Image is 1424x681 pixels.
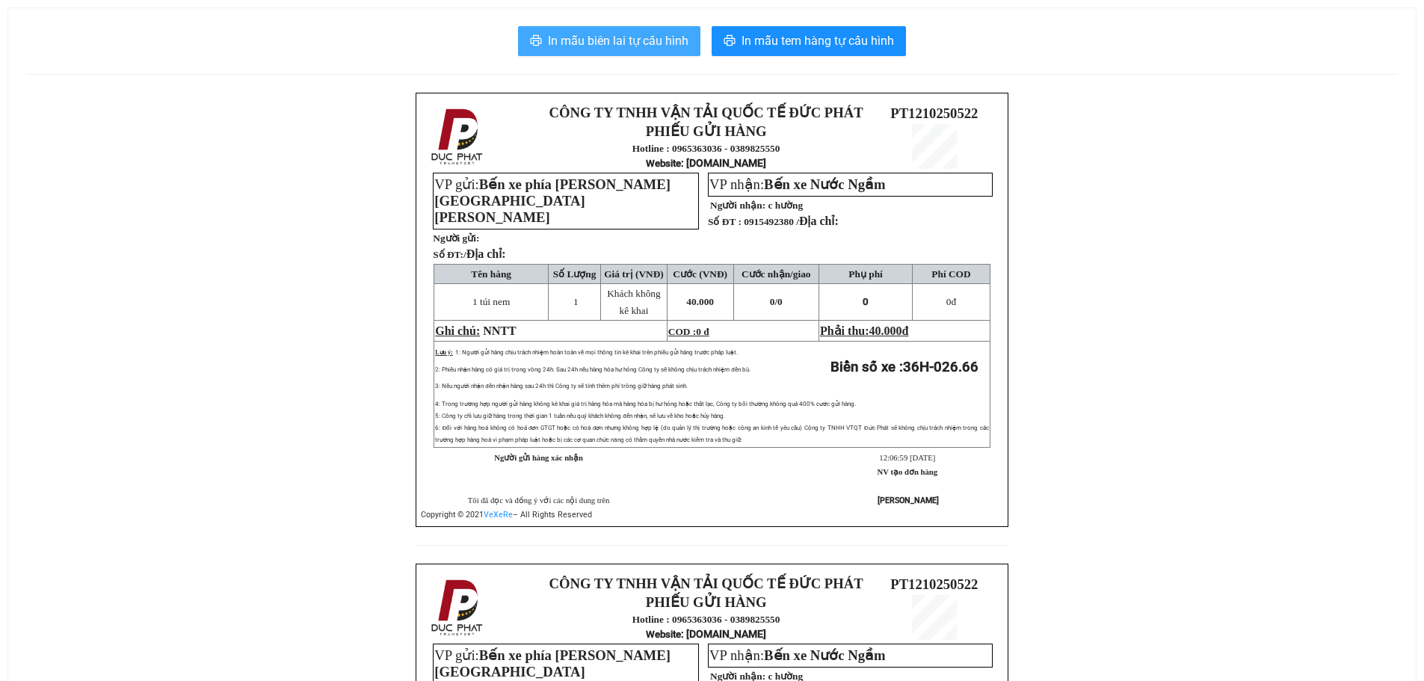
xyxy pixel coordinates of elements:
[742,31,894,50] span: In mẫu tem hàng tự cấu hình
[484,510,513,520] a: VeXeRe
[435,349,452,356] span: Lưu ý:
[848,268,882,280] span: Phụ phí
[435,324,480,337] span: Ghi chú:
[427,576,490,639] img: logo
[931,268,970,280] span: Phí COD
[548,31,688,50] span: In mẫu biên lai tự cấu hình
[709,176,886,192] span: VP nhận:
[708,216,742,227] strong: Số ĐT :
[435,366,750,373] span: 2: Phiếu nhận hàng có giá trị trong vòng 24h. Sau 24h nếu hàng hóa hư hỏng Công ty sẽ không chịu ...
[878,496,939,505] strong: [PERSON_NAME]
[646,123,767,139] strong: PHIẾU GỬI HÀNG
[890,576,978,592] span: PT1210250522
[530,34,542,49] span: printer
[494,454,583,462] strong: Người gửi hàng xác nhận
[549,105,863,120] strong: CÔNG TY TNHH VẬN TẢI QUỐC TẾ ĐỨC PHÁT
[744,216,839,227] span: 0915492380 /
[799,215,839,227] span: Địa chỉ:
[696,326,709,337] span: 0 đ
[455,349,738,356] span: 1: Người gửi hàng chịu trách nhiệm hoàn toàn về mọi thông tin kê khai trên phiếu gửi hàng trước p...
[878,468,937,476] strong: NV tạo đơn hàng
[549,576,863,591] strong: CÔNG TY TNHH VẬN TẢI QUỐC TẾ ĐỨC PHÁT
[434,176,671,225] span: VP gửi:
[604,268,664,280] span: Giá trị (VNĐ)
[435,383,687,389] span: 3: Nếu người nhận đến nhận hàng sau 24h thì Công ty sẽ tính thêm phí trông giữ hàng phát sinh.
[646,629,681,640] span: Website
[646,158,681,169] span: Website
[471,268,511,280] span: Tên hàng
[668,326,709,337] span: COD :
[742,268,811,280] span: Cước nhận/giao
[830,359,978,375] strong: Biển số xe :
[710,200,765,211] strong: Người nhận:
[903,359,978,375] span: 36H-026.66
[902,324,909,337] span: đ
[463,249,506,260] span: /
[686,296,714,307] span: 40.000
[435,401,856,407] span: 4: Trong trường hợp người gửi hàng không kê khai giá trị hàng hóa mà hàng hóa bị hư hỏng hoặc thấ...
[724,34,736,49] span: printer
[777,296,783,307] span: 0
[632,143,780,154] strong: Hotline : 0965363036 - 0389825550
[468,496,610,505] span: Tôi đã đọc và đồng ý với các nội dung trên
[573,296,579,307] span: 1
[770,296,783,307] span: 0/
[673,268,727,280] span: Cước (VNĐ)
[607,288,660,316] span: Khách không kê khai
[879,454,935,462] span: 12:06:59 [DATE]
[646,594,767,610] strong: PHIẾU GỬI HÀNG
[946,296,956,307] span: đ
[764,176,886,192] span: Bến xe Nước Ngầm
[427,105,490,168] img: logo
[518,26,700,56] button: printerIn mẫu biên lai tự cấu hình
[433,249,505,260] strong: Số ĐT:
[553,268,597,280] span: Số Lượng
[646,157,766,169] strong: : [DOMAIN_NAME]
[435,425,989,443] span: 6: Đối với hàng hoá không có hoá đơn GTGT hoặc có hoá đơn nhưng không hợp lệ (do quản lý thị trườ...
[433,232,479,244] strong: Người gửi:
[712,26,906,56] button: printerIn mẫu tem hàng tự cấu hình
[646,628,766,640] strong: : [DOMAIN_NAME]
[483,324,516,337] span: NNTT
[472,296,510,307] span: 1 túi nem
[890,105,978,121] span: PT1210250522
[768,200,803,211] span: c hường
[421,510,592,520] span: Copyright © 2021 – All Rights Reserved
[632,614,780,625] strong: Hotline : 0965363036 - 0389825550
[434,176,671,225] span: Bến xe phía [PERSON_NAME][GEOGRAPHIC_DATA][PERSON_NAME]
[764,647,886,663] span: Bến xe Nước Ngầm
[946,296,952,307] span: 0
[863,296,869,307] span: 0
[435,413,724,419] span: 5: Công ty chỉ lưu giữ hàng trong thời gian 1 tuần nếu quý khách không đến nhận, sẽ lưu về kho ho...
[869,324,902,337] span: 40.000
[820,324,908,337] span: Phải thu:
[709,647,886,663] span: VP nhận:
[466,247,506,260] span: Địa chỉ:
